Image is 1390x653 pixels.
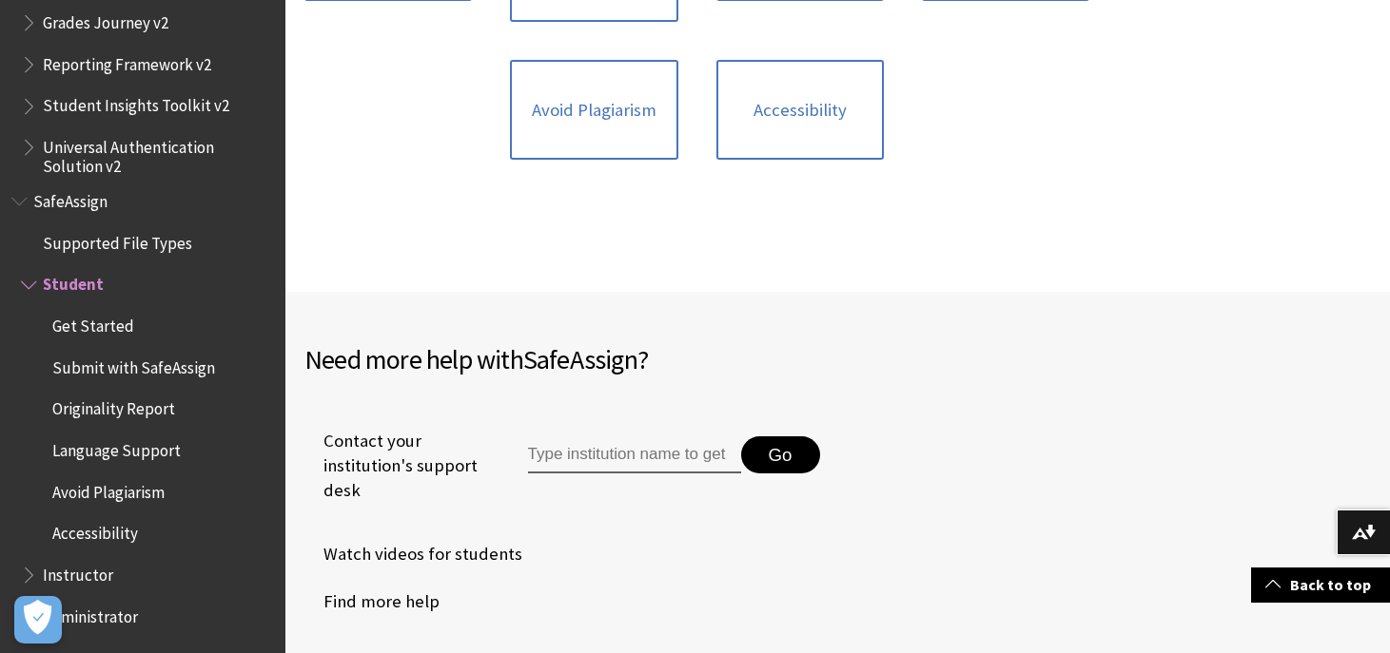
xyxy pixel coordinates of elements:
[741,436,820,474] button: Go
[11,185,274,632] nav: Book outline for Blackboard SafeAssign
[43,7,168,32] span: Grades Journey v2
[304,339,838,379] h2: Need more help with ?
[43,227,192,253] span: Supported File Types
[523,342,637,376] span: SafeAssign
[304,587,440,616] a: Find more help
[52,518,138,544] span: Accessibility
[52,394,175,419] span: Originality Report
[43,131,272,176] span: Universal Authentication Solution v2
[510,60,677,161] a: Avoid Plagiarism
[304,429,484,504] span: Contact your institution's support desk
[43,269,104,295] span: Student
[52,434,181,460] span: Language Support
[716,60,884,161] a: Accessibility
[43,90,229,116] span: Student Insights Toolkit v2
[43,559,113,585] span: Instructor
[33,185,108,211] span: SafeAssign
[304,540,522,568] a: Watch videos for students
[14,596,62,643] button: Open Preferences
[43,601,138,626] span: Administrator
[52,476,165,502] span: Avoid Plagiarism
[43,48,211,74] span: Reporting Framework v2
[52,352,215,377] span: Submit with SafeAssign
[1251,567,1390,603] a: Back to top
[528,436,741,474] input: Type institution name to get support
[52,310,134,336] span: Get Started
